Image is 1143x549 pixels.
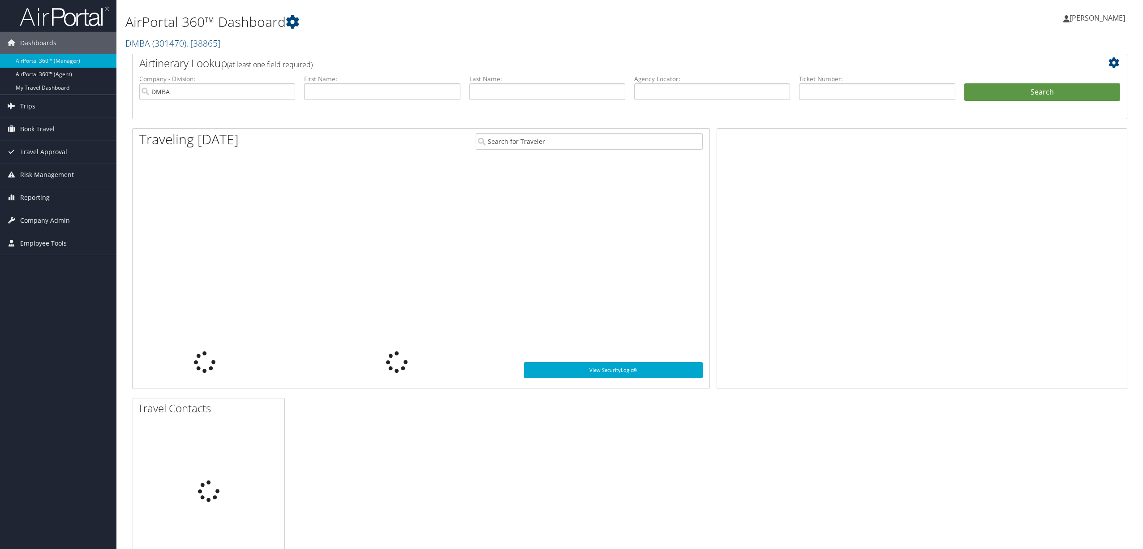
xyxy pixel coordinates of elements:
button: Search [964,83,1120,101]
span: Trips [20,95,35,117]
span: Book Travel [20,118,55,140]
span: Reporting [20,186,50,209]
label: Last Name: [469,74,625,83]
span: Company Admin [20,209,70,232]
a: [PERSON_NAME] [1063,4,1134,31]
input: Search for Traveler [476,133,703,150]
h2: Travel Contacts [138,401,284,416]
a: DMBA [125,37,220,49]
label: Agency Locator: [634,74,790,83]
span: Dashboards [20,32,56,54]
span: , [ 38865 ] [186,37,220,49]
label: First Name: [304,74,460,83]
h1: AirPortal 360™ Dashboard [125,13,798,31]
span: ( 301470 ) [152,37,186,49]
span: Employee Tools [20,232,67,255]
a: View SecurityLogic® [524,362,703,378]
span: [PERSON_NAME] [1070,13,1125,23]
h2: Airtinerary Lookup [139,56,1037,71]
img: airportal-logo.png [20,6,109,27]
label: Company - Division: [139,74,295,83]
label: Ticket Number: [799,74,955,83]
span: Travel Approval [20,141,67,163]
span: (at least one field required) [227,60,313,69]
h1: Traveling [DATE] [139,130,239,149]
span: Risk Management [20,164,74,186]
